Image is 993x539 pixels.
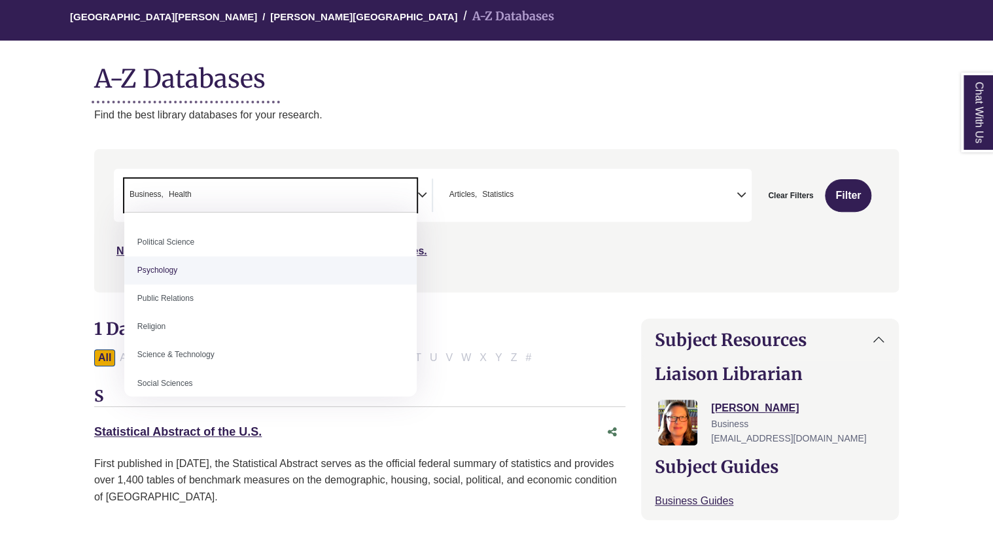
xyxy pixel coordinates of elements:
[94,387,625,407] h3: S
[124,256,417,285] li: Psychology
[164,188,192,201] li: Health
[130,188,164,201] span: Business
[477,188,514,201] li: Statistics
[444,188,477,201] li: Articles
[642,319,898,360] button: Subject Resources
[94,318,283,339] span: 1 Databases Found for:
[94,149,899,292] nav: Search filters
[270,9,457,22] a: [PERSON_NAME][GEOGRAPHIC_DATA]
[124,228,417,256] li: Political Science
[711,433,866,443] span: [EMAIL_ADDRESS][DOMAIN_NAME]
[124,370,417,398] li: Social Sciences
[711,402,799,413] a: [PERSON_NAME]
[124,285,417,313] li: Public Relations
[94,54,899,94] h1: A-Z Databases
[658,400,697,445] img: Jessica Moore
[70,9,257,22] a: [GEOGRAPHIC_DATA][PERSON_NAME]
[825,179,871,212] button: Submit for Search Results
[482,188,514,201] span: Statistics
[169,188,192,201] span: Health
[655,495,733,506] a: Business Guides
[94,349,115,366] button: All
[94,455,625,506] p: First published in [DATE], the Statistical Abstract serves as the official federal summary of sta...
[655,364,885,384] h2: Liaison Librarian
[124,188,164,201] li: Business
[124,313,417,341] li: Religion
[94,107,899,124] p: Find the best library databases for your research.
[94,351,536,362] div: Alpha-list to filter by first letter of database name
[194,191,200,201] textarea: Search
[516,191,522,201] textarea: Search
[759,179,822,212] button: Clear Filters
[655,457,885,477] h2: Subject Guides
[457,7,553,26] li: A-Z Databases
[94,425,262,438] a: Statistical Abstract of the U.S.
[711,419,748,429] span: Business
[116,245,427,256] a: Not sure where to start? Check our Recommended Databases.
[599,420,625,445] button: Share this database
[449,188,477,201] span: Articles
[124,341,417,369] li: Science & Technology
